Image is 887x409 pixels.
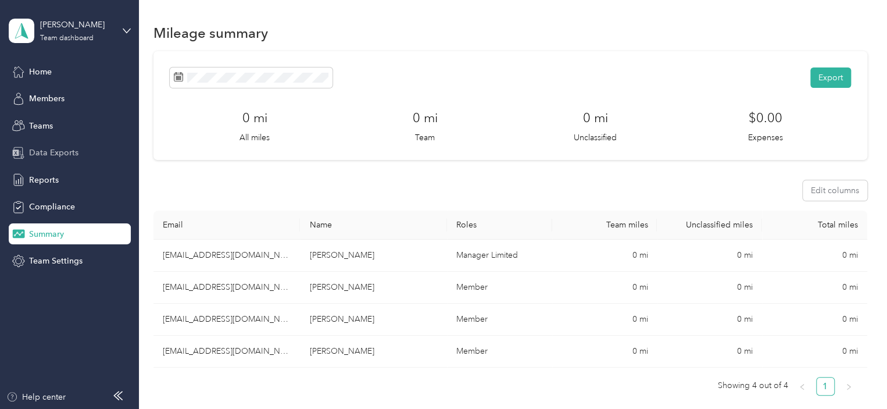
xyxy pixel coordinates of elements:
td: 0 mi [657,304,762,336]
div: [PERSON_NAME] [40,19,113,31]
span: Reports [29,174,59,186]
span: Compliance [29,201,75,213]
td: Manager Limited [447,240,552,272]
td: 0 mi [762,304,867,336]
th: Total miles [762,211,867,240]
iframe: Everlance-gr Chat Button Frame [822,344,887,409]
button: Help center [6,391,66,403]
td: 0 mi [657,240,762,272]
p: All miles [239,131,270,144]
td: Member [447,336,552,368]
span: Team Settings [29,255,83,267]
p: Unclassified [574,131,617,144]
span: Data Exports [29,147,78,159]
span: Showing 4 out of 4 [718,377,788,394]
td: Tori Visser [300,304,447,336]
span: Home [29,66,52,78]
h3: $0.00 [749,108,782,127]
p: Team [415,131,435,144]
td: 0 mi [657,336,762,368]
button: Export [810,67,851,88]
td: 0 mi [762,336,867,368]
td: Karolyn Pawson [300,272,447,304]
span: Teams [29,120,53,132]
th: Unclassified miles [657,211,762,240]
li: 1 [816,377,835,396]
h3: 0 mi [413,108,438,127]
th: Team miles [552,211,657,240]
td: 0 mi [762,272,867,304]
span: left [799,383,806,390]
span: Members [29,93,65,105]
button: left [793,377,811,396]
h3: 0 mi [242,108,267,127]
button: Edit columns [803,180,867,201]
th: Email [153,211,301,240]
td: 0 mi [657,272,762,304]
td: Member [447,304,552,336]
p: Expenses [748,131,783,144]
td: Leah Lupercio [300,336,447,368]
span: Summary [29,228,64,240]
div: Team dashboard [40,35,94,42]
td: 0 mi [552,240,657,272]
th: Name [300,211,447,240]
th: Roles [447,211,552,240]
td: tpatch@ccwestmi.org [153,304,301,336]
td: kpawson@ccwestmi.org [153,272,301,304]
td: 0 mi [552,336,657,368]
td: llupercio@ccwestmi.org [153,336,301,368]
li: Previous Page [793,377,811,396]
a: 1 [817,378,834,395]
td: 0 mi [552,304,657,336]
td: Annette Short [300,240,447,272]
td: ashort@ccwestmi.org [153,240,301,272]
h3: 0 mi [583,108,608,127]
td: Member [447,272,552,304]
h1: Mileage summary [153,27,268,39]
td: 0 mi [552,272,657,304]
td: 0 mi [762,240,867,272]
